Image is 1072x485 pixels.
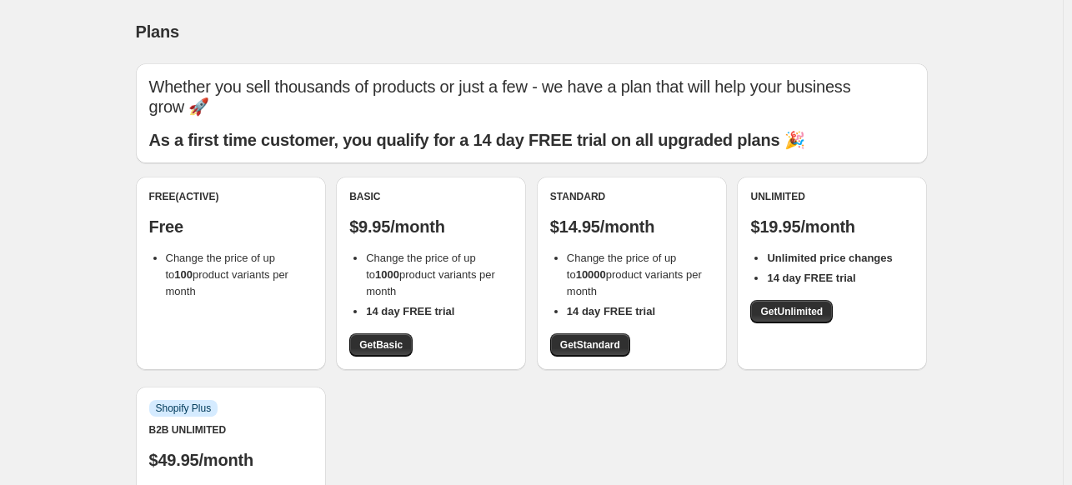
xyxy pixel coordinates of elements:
[750,217,914,237] p: $19.95/month
[550,333,630,357] a: GetStandard
[149,217,313,237] p: Free
[750,190,914,203] div: Unlimited
[366,305,454,317] b: 14 day FREE trial
[349,217,513,237] p: $9.95/month
[375,268,399,281] b: 1000
[156,402,212,415] span: Shopify Plus
[576,268,606,281] b: 10000
[560,338,620,352] span: Get Standard
[149,450,313,470] p: $49.95/month
[767,252,892,264] b: Unlimited price changes
[349,333,413,357] a: GetBasic
[750,300,833,323] a: GetUnlimited
[760,305,823,318] span: Get Unlimited
[567,252,702,297] span: Change the price of up to product variants per month
[149,423,313,437] div: B2B Unlimited
[149,190,313,203] div: Free (Active)
[166,252,288,297] span: Change the price of up to product variants per month
[136,22,179,41] span: Plans
[174,268,193,281] b: 100
[359,338,403,352] span: Get Basic
[366,252,495,297] span: Change the price of up to product variants per month
[567,305,655,317] b: 14 day FREE trial
[550,190,714,203] div: Standard
[349,190,513,203] div: Basic
[149,131,805,149] b: As a first time customer, you qualify for a 14 day FREE trial on all upgraded plans 🎉
[149,77,914,117] p: Whether you sell thousands of products or just a few - we have a plan that will help your busines...
[550,217,714,237] p: $14.95/month
[767,272,855,284] b: 14 day FREE trial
